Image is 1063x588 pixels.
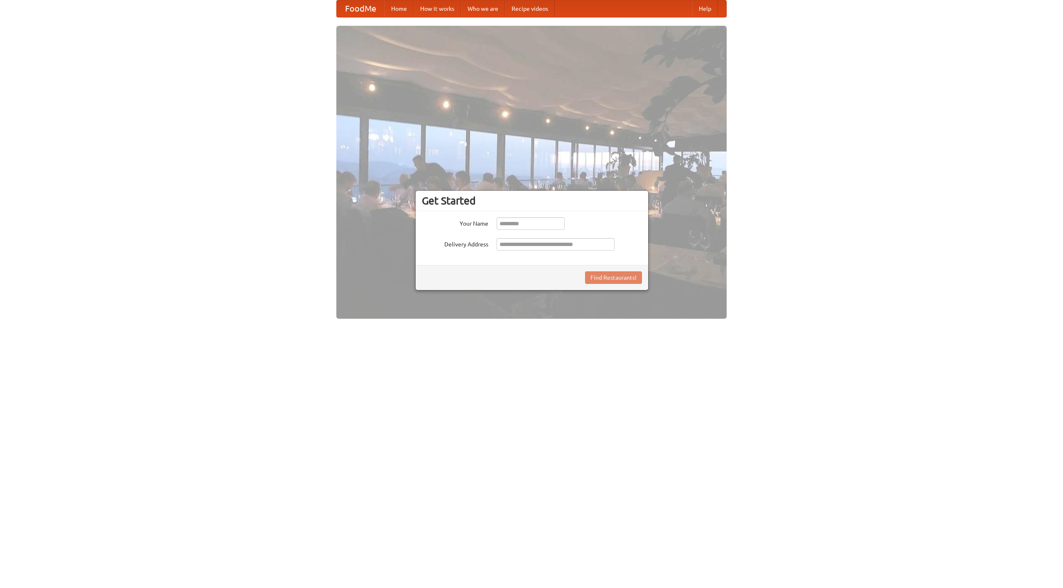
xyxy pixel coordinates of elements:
a: FoodMe [337,0,385,17]
a: Who we are [461,0,505,17]
label: Your Name [422,217,488,228]
a: How it works [414,0,461,17]
a: Recipe videos [505,0,555,17]
label: Delivery Address [422,238,488,248]
a: Home [385,0,414,17]
h3: Get Started [422,194,642,207]
a: Help [692,0,718,17]
button: Find Restaurants! [585,271,642,284]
